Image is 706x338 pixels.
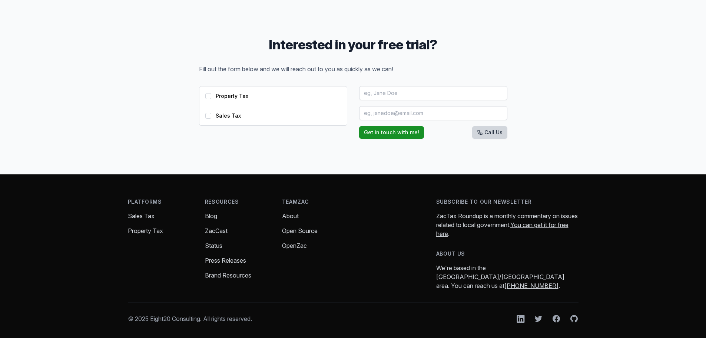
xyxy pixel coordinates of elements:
[128,227,163,234] a: Property Tax
[436,250,579,257] h4: About us
[205,198,270,206] h4: Resources
[436,211,579,238] p: ZacTax Roundup is a monthly commentary on issues related to local government. .
[205,227,228,234] a: ZacCast
[205,212,217,220] a: Blog
[472,126,507,139] a: Call Us
[359,126,424,139] button: Get in touch with me!
[359,86,507,100] input: eg, Jane Doe
[282,198,347,206] h4: TeamZac
[128,314,252,323] p: © 2025 Eight20 Consulting. All rights reserved.
[205,272,251,279] a: Brand Resources
[359,106,507,120] input: eg, janedoe@email.com
[205,242,222,249] a: Status
[282,227,318,234] a: Open Source
[436,198,579,206] h4: Subscribe to our newsletter
[436,263,579,290] p: We're based in the [GEOGRAPHIC_DATA]/[GEOGRAPHIC_DATA] area. You can reach us at .
[199,37,507,52] h3: Interested in your free trial?
[199,64,440,74] p: Fill out the form below and we will reach out to you as quickly as we can!
[216,92,248,100] span: Property Tax
[282,212,299,220] a: About
[484,129,503,135] span: Call Us
[128,212,155,220] a: Sales Tax
[205,257,246,264] a: Press Releases
[216,112,241,119] span: Sales Tax
[282,242,307,249] a: OpenZac
[504,282,558,289] a: [PHONE_NUMBER]
[128,198,193,206] h4: Platforms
